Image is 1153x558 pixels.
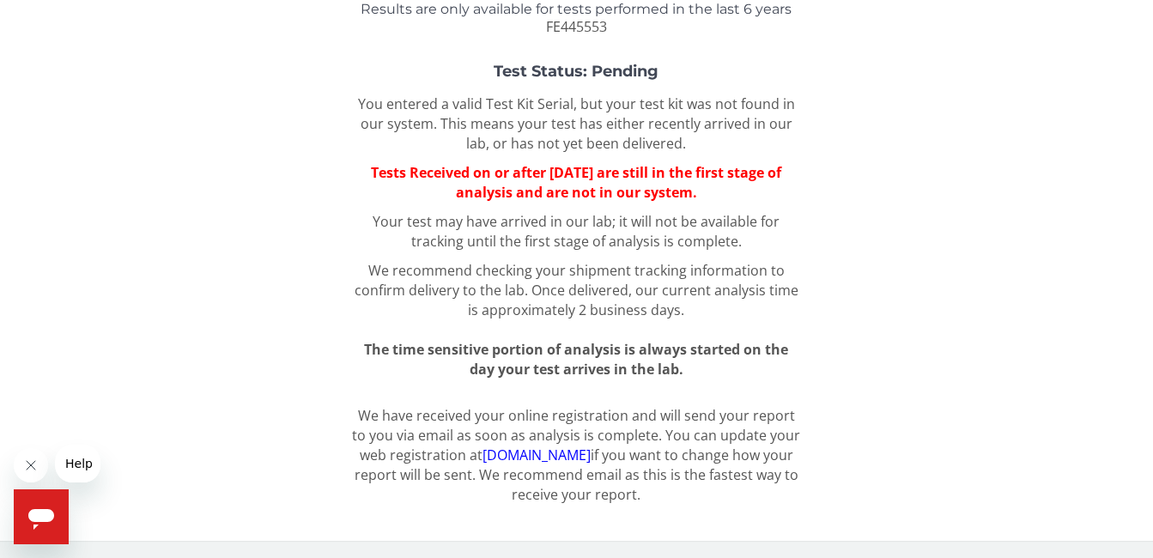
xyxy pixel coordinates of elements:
p: You entered a valid Test Kit Serial, but your test kit was not found in our system. This means yo... [351,94,802,154]
span: We recommend checking your shipment tracking information to confirm delivery to the lab. [355,261,785,300]
span: The time sensitive portion of analysis is always started on the day your test arrives in the lab. [364,340,788,379]
a: [DOMAIN_NAME] [482,446,591,464]
p: We have received your online registration and will send your report to you via email as soon as a... [351,406,802,504]
strong: Test Status: Pending [494,62,658,81]
iframe: Button to launch messaging window [14,489,69,544]
h4: Results are only available for tests performed in the last 6 years [351,2,802,17]
iframe: Message from company [55,445,100,482]
iframe: Close message [14,448,48,482]
p: Your test may have arrived in our lab; it will not be available for tracking until the first stag... [351,212,802,252]
span: FE445553 [546,17,607,36]
span: Tests Received on or after [DATE] are still in the first stage of analysis and are not in our sys... [371,163,781,202]
span: Once delivered, our current analysis time is approximately 2 business days. [468,281,798,319]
